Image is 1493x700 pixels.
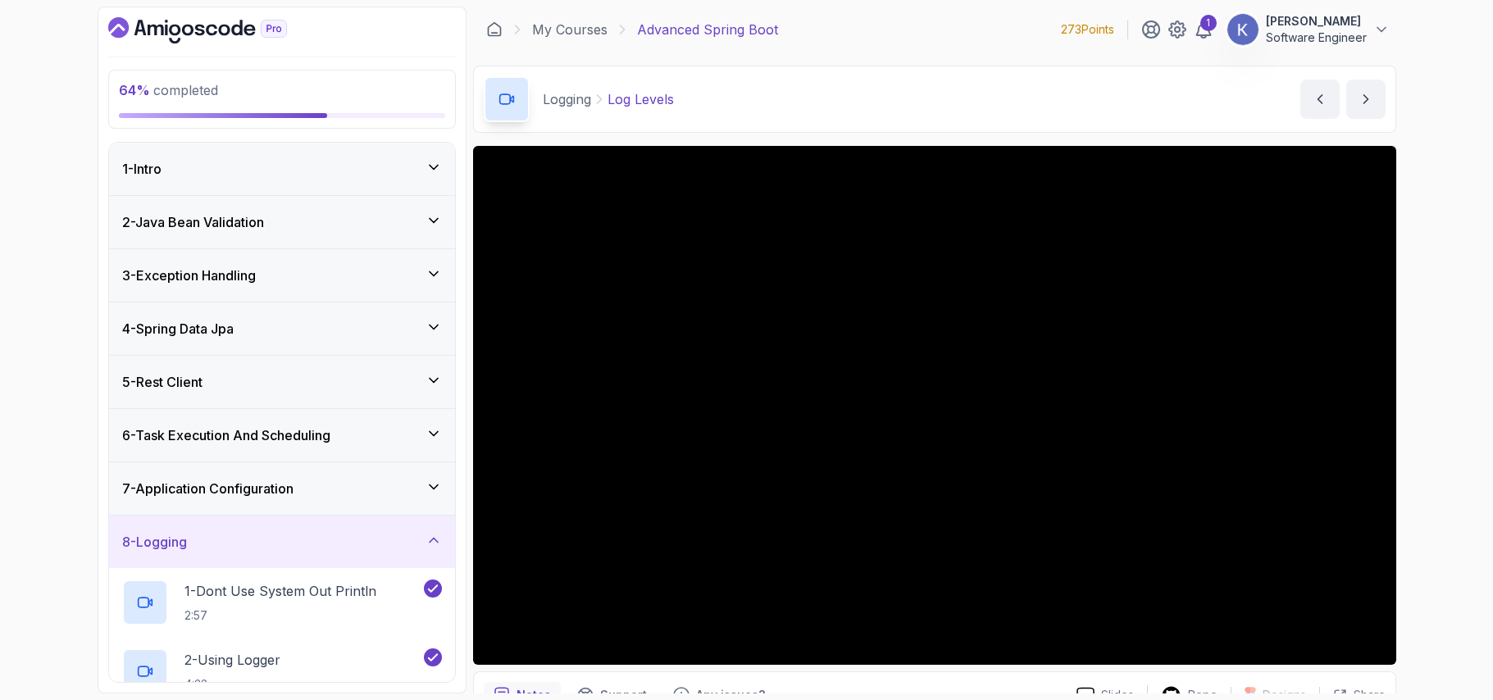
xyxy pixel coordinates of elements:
h3: 4 - Spring Data Jpa [122,319,234,339]
img: user profile image [1227,14,1259,45]
p: 4:33 [184,676,280,693]
button: 7-Application Configuration [109,462,455,515]
h3: 7 - Application Configuration [122,479,294,498]
div: 1 [1200,15,1217,31]
p: 2:57 [184,607,376,624]
h3: 6 - Task Execution And Scheduling [122,425,330,445]
p: [PERSON_NAME] [1266,13,1367,30]
p: Log Levels [608,89,674,109]
a: 1 [1194,20,1213,39]
button: 1-Dont Use System Out Println2:57 [122,580,442,625]
h3: 3 - Exception Handling [122,266,256,285]
button: 4-Spring Data Jpa [109,302,455,355]
h3: 2 - Java Bean Validation [122,212,264,232]
button: 6-Task Execution And Scheduling [109,409,455,461]
span: 64 % [119,82,150,98]
button: 3-Exception Handling [109,249,455,302]
p: Advanced Spring Boot [637,20,778,39]
iframe: chat widget [1181,337,1477,626]
a: My Courses [532,20,608,39]
p: 1 - Dont Use System Out Println [184,581,376,601]
button: 1-Intro [109,143,455,195]
p: Logging [543,89,591,109]
button: user profile image[PERSON_NAME]Software Engineer [1227,13,1390,46]
p: 2 - Using Logger [184,650,280,670]
button: 2-Java Bean Validation [109,196,455,248]
h3: 8 - Logging [122,532,187,552]
iframe: 3 - Log Levels [473,146,1396,665]
button: 2-Using Logger4:33 [122,648,442,694]
a: Dashboard [108,17,325,43]
button: previous content [1300,80,1340,119]
button: next content [1346,80,1386,119]
a: Dashboard [486,21,503,38]
h3: 1 - Intro [122,159,162,179]
iframe: chat widget [1424,634,1477,684]
button: 8-Logging [109,516,455,568]
h3: 5 - Rest Client [122,372,203,392]
p: 273 Points [1061,21,1114,38]
button: 5-Rest Client [109,356,455,408]
p: Software Engineer [1266,30,1367,46]
span: completed [119,82,218,98]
